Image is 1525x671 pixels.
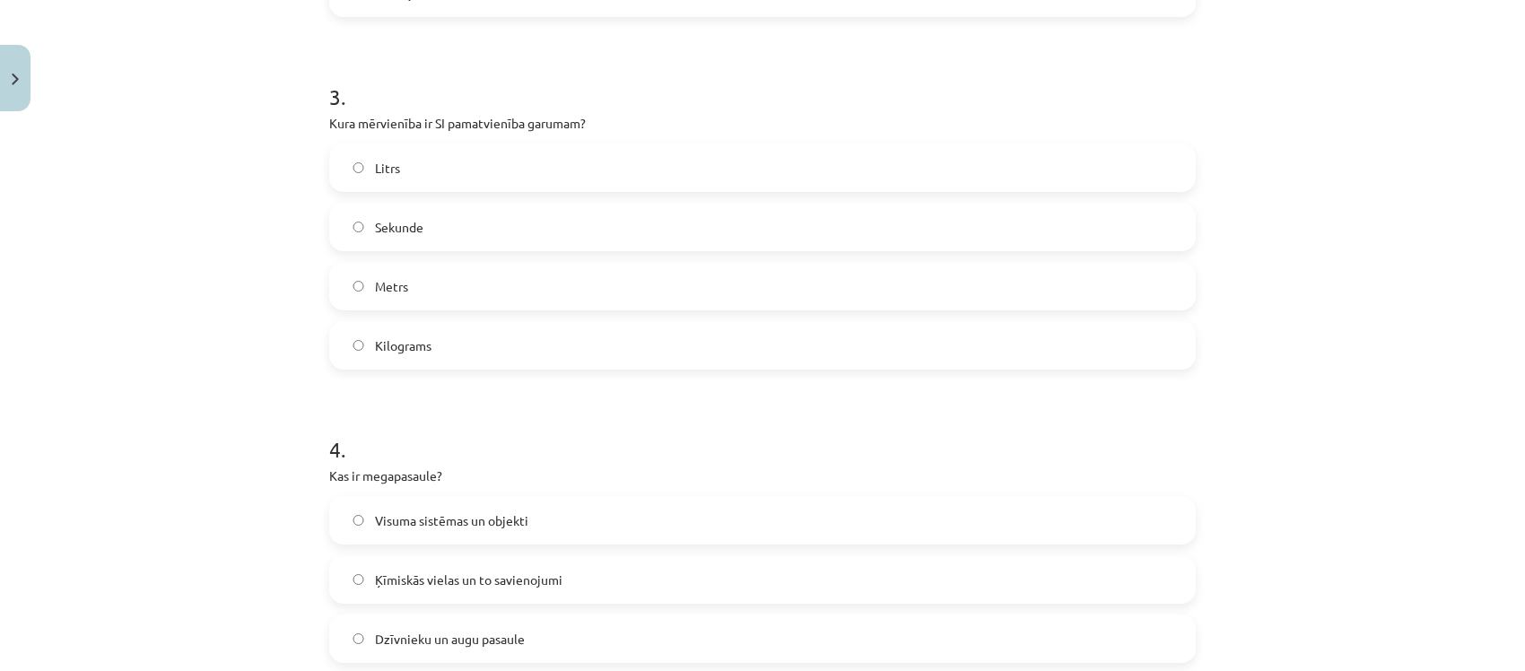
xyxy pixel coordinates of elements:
p: Kas ir megapasaule? [329,466,1196,485]
span: Sekunde [375,218,423,237]
input: Ķīmiskās vielas un to savienojumi [353,574,364,586]
input: Litrs [353,162,364,174]
img: icon-close-lesson-0947bae3869378f0d4975bcd49f059093ad1ed9edebbc8119c70593378902aed.svg [12,74,19,85]
input: Kilograms [353,340,364,352]
span: Litrs [375,159,400,178]
input: Visuma sistēmas un objekti [353,515,364,527]
h1: 3 . [329,53,1196,109]
h1: 4 . [329,405,1196,461]
p: Kura mērvienība ir SI pamatvienība garumam? [329,114,1196,133]
input: Dzīvnieku un augu pasaule [353,633,364,645]
span: Metrs [375,277,408,296]
span: Kilograms [375,336,431,355]
input: Sekunde [353,222,364,233]
span: Dzīvnieku un augu pasaule [375,630,525,649]
input: Metrs [353,281,364,292]
span: Visuma sistēmas un objekti [375,511,528,530]
span: Ķīmiskās vielas un to savienojumi [375,571,562,589]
